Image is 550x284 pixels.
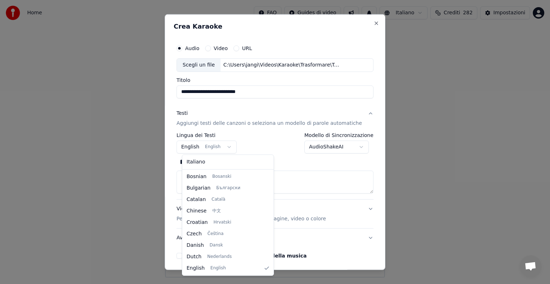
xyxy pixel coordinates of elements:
span: Italiano [187,158,205,166]
span: Български [216,185,240,191]
span: Bosnian [187,173,207,180]
span: Catalan [187,196,206,203]
span: Hrvatski [213,220,231,225]
span: Croatian [187,219,208,226]
span: Dansk [209,243,223,248]
span: Czech [187,230,202,238]
span: 中文 [212,208,221,214]
span: Dutch [187,253,202,260]
span: English [187,265,205,272]
span: Català [212,197,225,202]
span: Danish [187,242,204,249]
span: Bosanski [212,174,231,180]
span: Bulgarian [187,185,211,192]
span: Čeština [207,231,223,237]
span: Nederlands [207,254,232,260]
span: Chinese [187,207,207,215]
span: English [211,265,226,271]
